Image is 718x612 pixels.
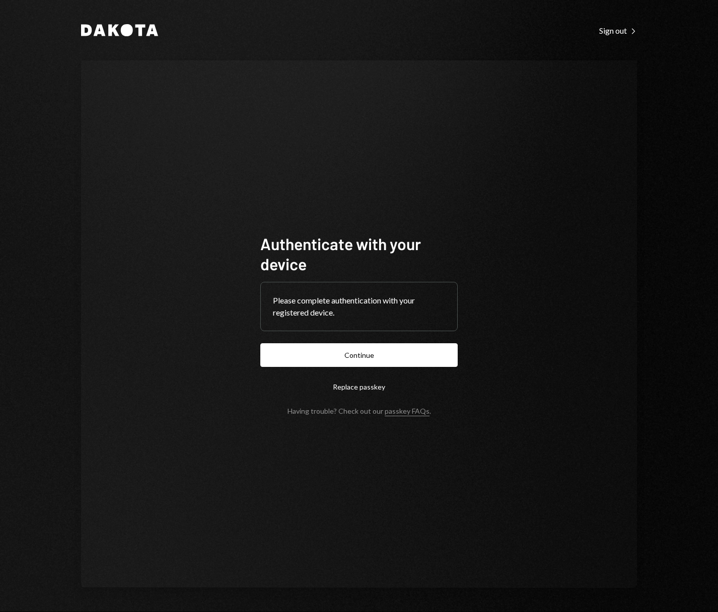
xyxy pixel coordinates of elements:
button: Replace passkey [260,375,458,399]
div: Please complete authentication with your registered device. [273,294,445,319]
a: passkey FAQs [385,407,429,416]
h1: Authenticate with your device [260,234,458,274]
div: Sign out [599,26,637,36]
button: Continue [260,343,458,367]
a: Sign out [599,25,637,36]
div: Having trouble? Check out our . [288,407,431,415]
